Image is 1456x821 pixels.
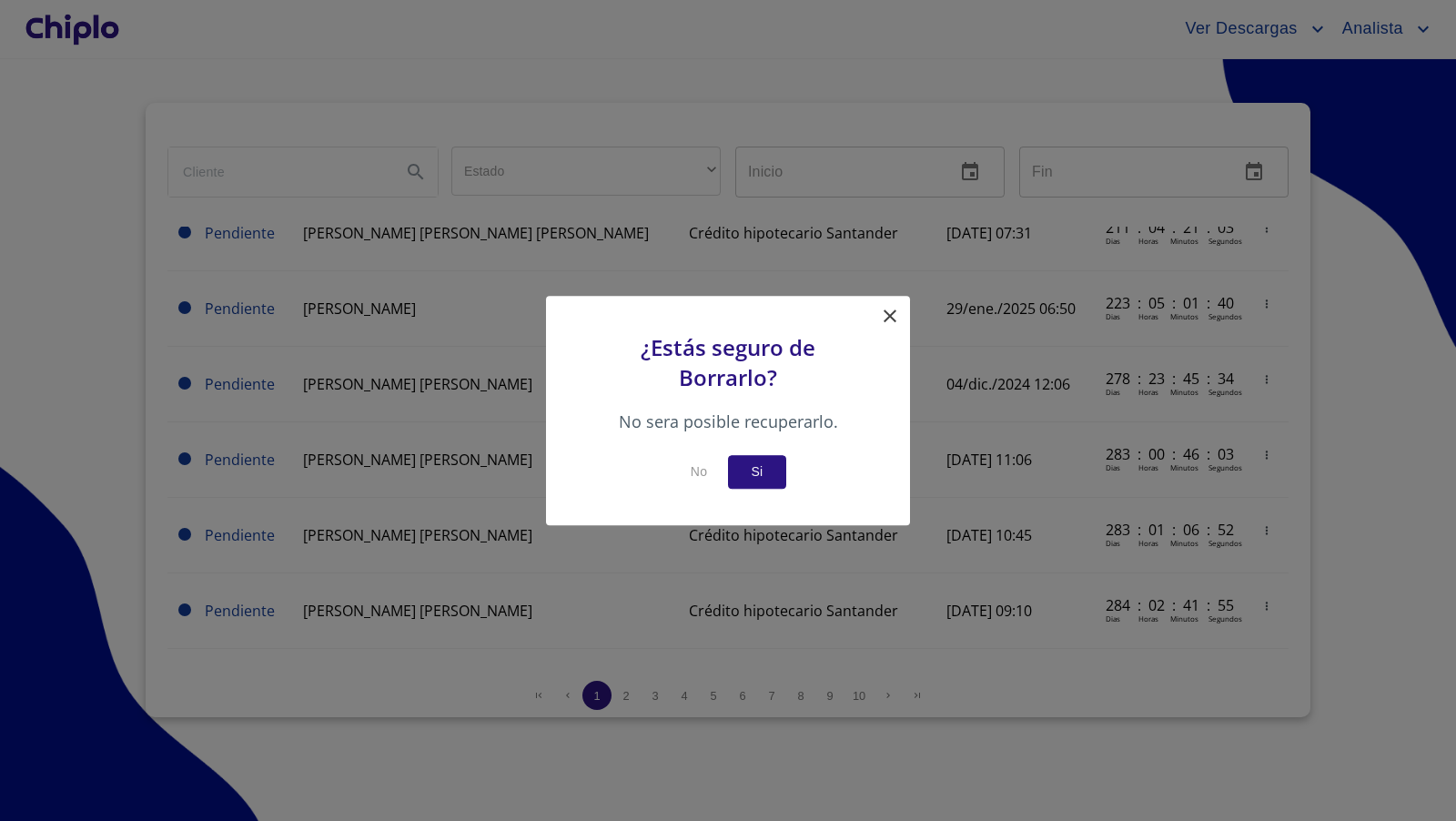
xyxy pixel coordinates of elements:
span: Si [743,461,772,483]
button: No [670,455,728,489]
span: No [677,461,721,483]
p: No sera posible recuperarlo. [591,410,864,455]
p: ¿Estás seguro de Borrarlo? [591,332,864,410]
button: Si [728,455,786,489]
